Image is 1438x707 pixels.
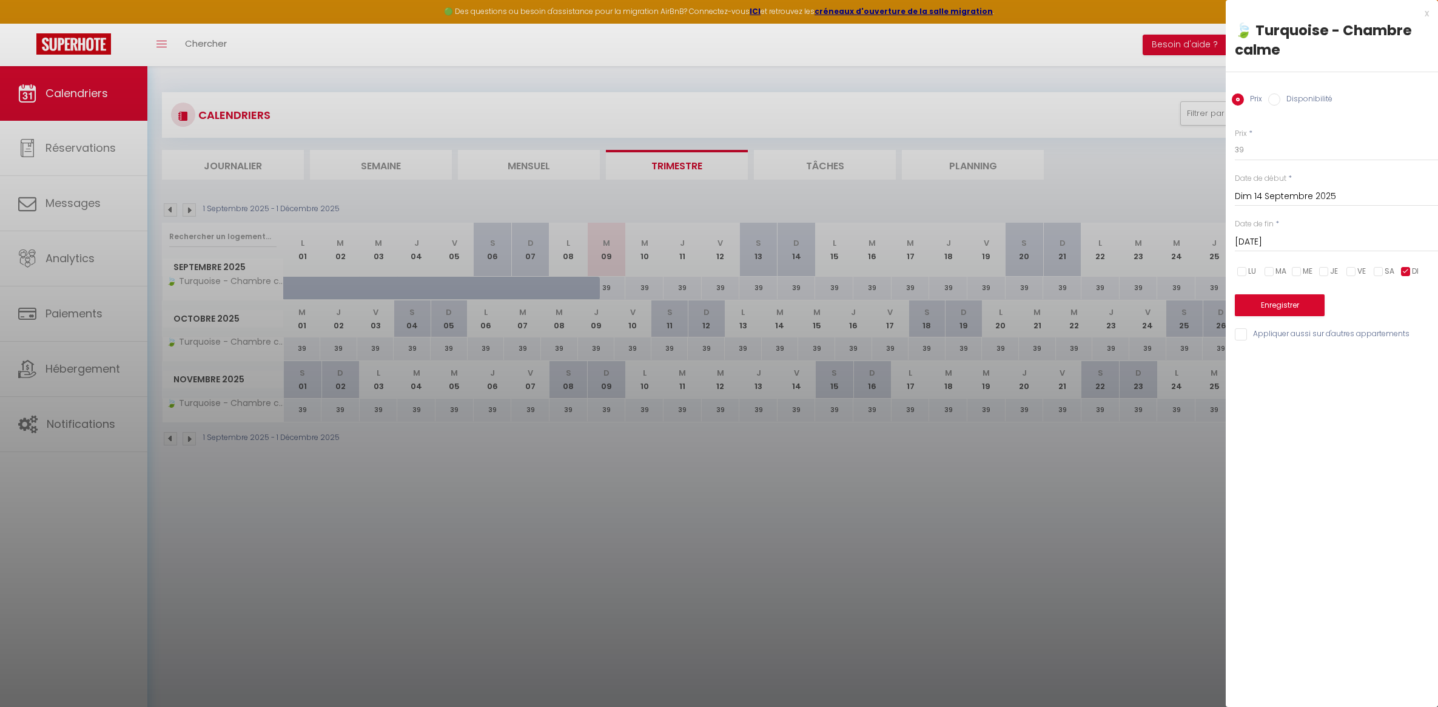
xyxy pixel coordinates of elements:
label: Disponibilité [1280,93,1332,107]
span: DI [1412,266,1419,277]
button: Enregistrer [1235,294,1325,316]
div: 🍃 Turquoise - Chambre calme [1235,21,1429,59]
span: JE [1330,266,1338,277]
label: Date de fin [1235,218,1274,230]
span: LU [1248,266,1256,277]
label: Prix [1235,128,1247,140]
span: VE [1357,266,1366,277]
span: ME [1303,266,1312,277]
div: x [1226,6,1429,21]
span: SA [1385,266,1394,277]
label: Prix [1244,93,1262,107]
label: Date de début [1235,173,1286,184]
span: MA [1275,266,1286,277]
